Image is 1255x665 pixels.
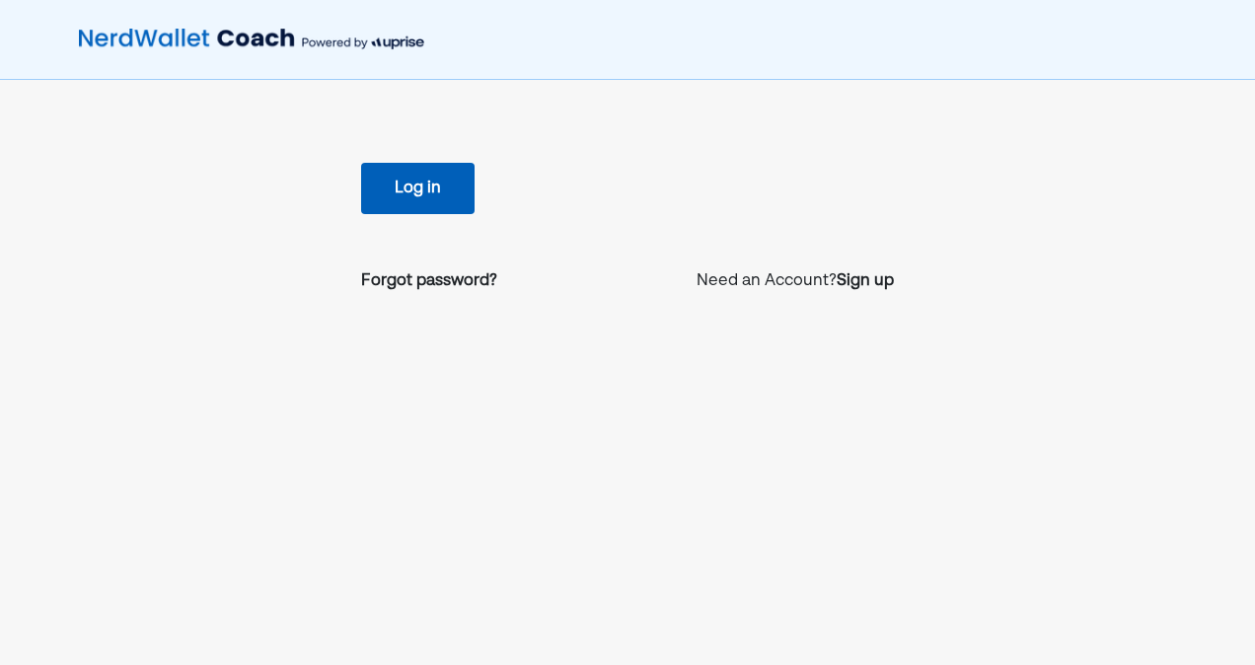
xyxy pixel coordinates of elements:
[361,163,475,214] button: Log in
[361,269,497,293] a: Forgot password?
[837,269,894,293] a: Sign up
[697,269,894,293] p: Need an Account?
